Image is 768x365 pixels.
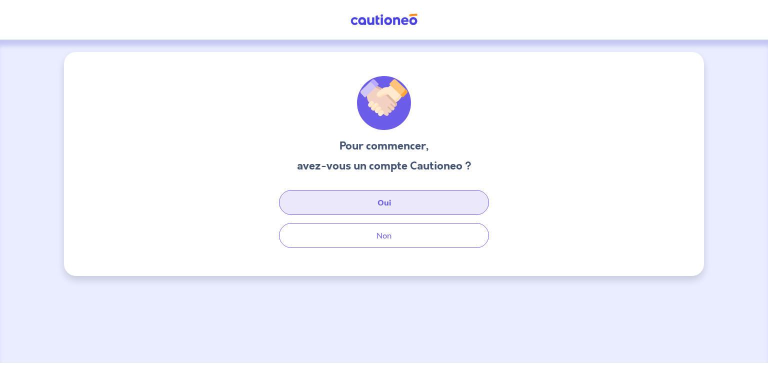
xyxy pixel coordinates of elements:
[346,13,421,26] img: Cautioneo
[297,138,471,154] h3: Pour commencer,
[279,190,489,215] button: Oui
[357,76,411,130] img: illu_welcome.svg
[297,158,471,174] h3: avez-vous un compte Cautioneo ?
[279,223,489,248] button: Non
